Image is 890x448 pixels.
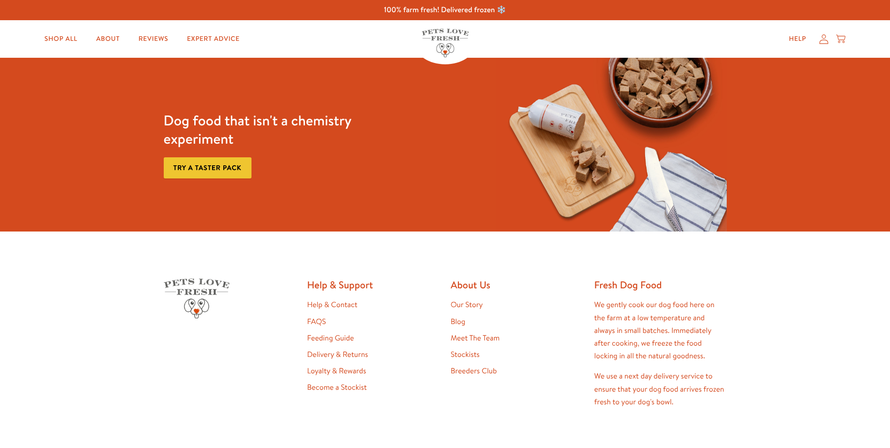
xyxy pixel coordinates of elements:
[451,349,480,360] a: Stockists
[307,366,366,376] a: Loyalty & Rewards
[496,58,727,232] img: Fussy
[422,29,469,57] img: Pets Love Fresh
[594,370,727,409] p: We use a next day delivery service to ensure that your dog food arrives frozen fresh to your dog'...
[307,278,440,291] h2: Help & Support
[37,30,85,48] a: Shop All
[307,300,358,310] a: Help & Contact
[307,349,368,360] a: Delivery & Returns
[180,30,247,48] a: Expert Advice
[451,333,500,343] a: Meet The Team
[89,30,127,48] a: About
[451,317,465,327] a: Blog
[594,278,727,291] h2: Fresh Dog Food
[451,300,483,310] a: Our Story
[164,111,394,148] h3: Dog food that isn't a chemistry experiment
[131,30,175,48] a: Reviews
[164,278,229,318] img: Pets Love Fresh
[781,30,814,48] a: Help
[451,366,497,376] a: Breeders Club
[451,278,583,291] h2: About Us
[307,382,367,393] a: Become a Stockist
[164,157,251,178] a: Try a taster pack
[307,333,354,343] a: Feeding Guide
[594,299,727,363] p: We gently cook our dog food here on the farm at a low temperature and always in small batches. Im...
[307,317,326,327] a: FAQS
